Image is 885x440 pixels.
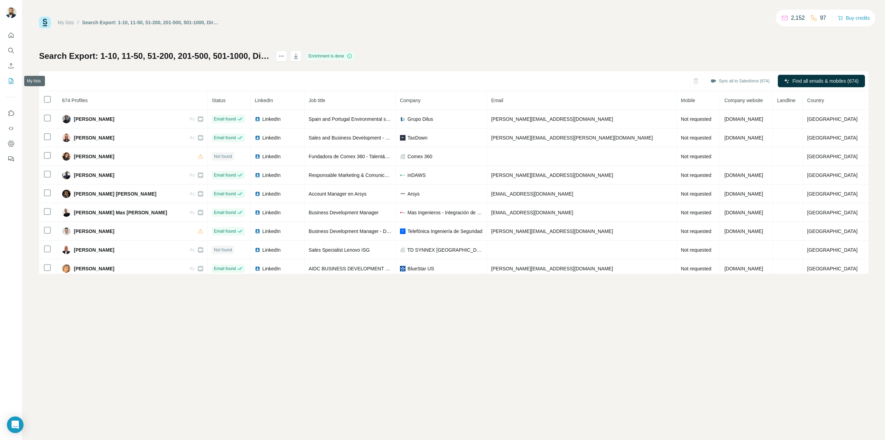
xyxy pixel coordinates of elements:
span: Not requested [681,154,711,159]
span: Not requested [681,191,711,197]
span: LinkedIn [262,172,281,179]
span: TaxDown [408,134,428,141]
span: Comex 360 [408,153,432,160]
span: Not requested [681,116,711,122]
span: Email found [214,191,236,197]
span: Not requested [681,266,711,271]
span: LinkedIn [262,190,281,197]
span: [GEOGRAPHIC_DATA] [807,154,858,159]
img: LinkedIn logo [255,191,260,197]
span: BlueStar US [408,265,434,272]
span: Email [491,98,503,103]
h1: Search Export: 1-10, 11-50, 51-200, 201-500, 501-1000, Director de ventas, Director regional de v... [39,51,270,62]
span: Responsable Marketing & Comunicación [309,172,396,178]
button: Sync all to Salesforce (674) [706,76,774,86]
span: Company website [724,98,763,103]
span: LinkedIn [255,98,273,103]
img: Avatar [6,7,17,18]
span: [GEOGRAPHIC_DATA] [807,247,858,253]
span: [DOMAIN_NAME] [724,191,763,197]
span: Fundadora de Comex 360 - Talent&Solutions [309,154,405,159]
div: Search Export: 1-10, 11-50, 51-200, 201-500, 501-1000, Director de ventas, Director regional de v... [82,19,220,26]
span: Business Development Manager - Defensa, Interior y AGE [309,228,434,234]
span: LinkedIn [262,246,281,253]
span: Not requested [681,247,711,253]
a: My lists [58,20,74,25]
img: company-logo [400,210,406,215]
span: [PERSON_NAME] [74,116,114,123]
span: [PERSON_NAME] [74,246,114,253]
span: 674 Profiles [62,98,88,103]
button: Buy credits [838,13,870,23]
span: Account Manager en Arsys [309,191,366,197]
span: LinkedIn [262,134,281,141]
img: Avatar [62,227,71,235]
button: Feedback [6,153,17,165]
img: company-logo [400,228,406,234]
span: Status [212,98,226,103]
span: [DOMAIN_NAME] [724,116,763,122]
span: inDAWS [408,172,426,179]
span: [GEOGRAPHIC_DATA] [807,266,858,271]
span: Not found [214,153,232,160]
span: Sales and Business Development - Partnerships [309,135,412,141]
span: Email found [214,172,236,178]
span: Company [400,98,421,103]
div: Enrichment is done [306,52,354,60]
span: Not requested [681,228,711,234]
span: LinkedIn [262,265,281,272]
span: Email found [214,135,236,141]
span: Email found [214,209,236,216]
button: Quick start [6,29,17,42]
button: Find all emails & mobiles (674) [778,75,865,87]
span: Not requested [681,172,711,178]
img: LinkedIn logo [255,154,260,159]
div: Open Intercom Messenger [7,416,24,433]
img: LinkedIn logo [255,172,260,178]
span: Not requested [681,210,711,215]
span: [GEOGRAPHIC_DATA] [807,191,858,197]
span: Email found [214,266,236,272]
span: [PERSON_NAME][EMAIL_ADDRESS][DOMAIN_NAME] [491,228,613,234]
img: Avatar [62,171,71,179]
span: [GEOGRAPHIC_DATA] [807,116,858,122]
img: LinkedIn logo [255,266,260,271]
span: Telefónica Ingeniería de Seguridad [408,228,482,235]
img: Avatar [62,134,71,142]
img: Avatar [62,246,71,254]
span: Not requested [681,135,711,141]
span: LinkedIn [262,209,281,216]
p: 97 [820,14,826,22]
span: [GEOGRAPHIC_DATA] [807,172,858,178]
img: Avatar [62,190,71,198]
span: LinkedIn [262,228,281,235]
span: [PERSON_NAME][EMAIL_ADDRESS][PERSON_NAME][DOMAIN_NAME] [491,135,653,141]
span: [PERSON_NAME][EMAIL_ADDRESS][DOMAIN_NAME] [491,116,613,122]
img: Avatar [62,264,71,273]
span: LinkedIn [262,116,281,123]
span: [DOMAIN_NAME] [724,228,763,234]
span: [PERSON_NAME][EMAIL_ADDRESS][DOMAIN_NAME] [491,266,613,271]
img: LinkedIn logo [255,116,260,122]
span: Not found [214,247,232,253]
span: Find all emails & mobiles (674) [792,78,858,84]
img: LinkedIn logo [255,228,260,234]
img: LinkedIn logo [255,135,260,141]
button: Use Surfe API [6,122,17,135]
span: [PERSON_NAME] [74,172,114,179]
span: Spain and Portugal Environmental sales manager [309,116,415,122]
span: [GEOGRAPHIC_DATA] [807,228,858,234]
span: LinkedIn [262,153,281,160]
span: [GEOGRAPHIC_DATA] [807,135,858,141]
span: Sales Specialist Lenovo ISG [309,247,370,253]
span: AIDC BUSINESS DEVELOPMENT MANAGER BLUESTAR [309,266,436,271]
img: company-logo [400,192,406,195]
span: [EMAIL_ADDRESS][DOMAIN_NAME] [491,210,573,215]
span: Email found [214,228,236,234]
span: Email found [214,116,236,122]
span: TD SYNNEX [GEOGRAPHIC_DATA]​ [407,246,483,253]
span: [DOMAIN_NAME] [724,172,763,178]
button: Search [6,44,17,57]
span: Mobile [681,98,695,103]
span: [PERSON_NAME] [74,265,114,272]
